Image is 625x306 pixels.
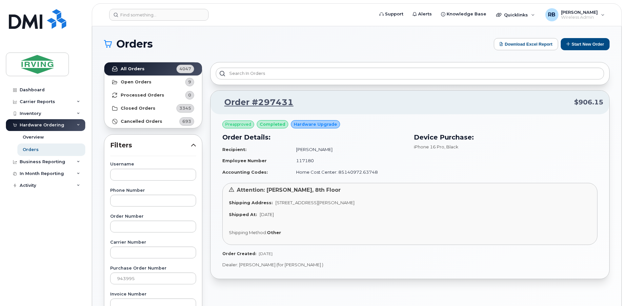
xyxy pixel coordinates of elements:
strong: Processed Orders [121,93,164,98]
span: Attention: [PERSON_NAME], 8th Floor [237,187,341,193]
span: Orders [116,39,153,49]
span: 0 [188,92,191,98]
label: Username [110,162,196,166]
span: [STREET_ADDRESS][PERSON_NAME] [275,200,354,205]
strong: All Orders [121,66,145,72]
button: Download Excel Report [494,38,558,50]
strong: Closed Orders [121,106,155,111]
label: Carrier Number [110,240,196,245]
strong: Order Created: [222,251,256,256]
button: Start New Order [561,38,610,50]
label: Phone Number [110,188,196,193]
span: 3345 [179,105,191,111]
strong: Other [267,230,281,235]
strong: Cancelled Orders [121,119,162,124]
span: completed [260,121,285,127]
span: iPhone 16 Pro [414,144,444,149]
span: Hardware Upgrade [294,121,337,127]
a: All Orders4047 [104,62,202,76]
label: Purchase Order Number [110,266,196,271]
strong: Employee Number [222,158,267,163]
strong: Shipping Address: [229,200,273,205]
span: $906.15 [574,98,603,107]
span: , Black [444,144,458,149]
h3: Order Details: [222,132,406,142]
a: Order #297431 [216,97,293,108]
span: [DATE] [259,251,272,256]
label: Invoice Number [110,292,196,296]
span: 4047 [179,66,191,72]
span: Filters [110,141,191,150]
strong: Open Orders [121,79,151,85]
a: Processed Orders0 [104,89,202,102]
p: Dealer: [PERSON_NAME] (for [PERSON_NAME] ) [222,262,597,268]
h3: Device Purchase: [414,132,597,142]
a: Open Orders9 [104,76,202,89]
input: Search in orders [216,68,604,79]
label: Order Number [110,214,196,219]
span: [DATE] [260,212,274,217]
td: [PERSON_NAME] [290,144,406,155]
strong: Shipped At: [229,212,257,217]
td: Home Cost Center: 85140972.63748 [290,166,406,178]
strong: Recipient: [222,147,247,152]
strong: Accounting Codes: [222,169,268,175]
span: 693 [182,118,191,124]
span: 9 [188,79,191,85]
span: Preapproved [225,121,251,127]
a: Cancelled Orders693 [104,115,202,128]
a: Closed Orders3345 [104,102,202,115]
td: 117180 [290,155,406,166]
span: Shipping Method: [229,230,267,235]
